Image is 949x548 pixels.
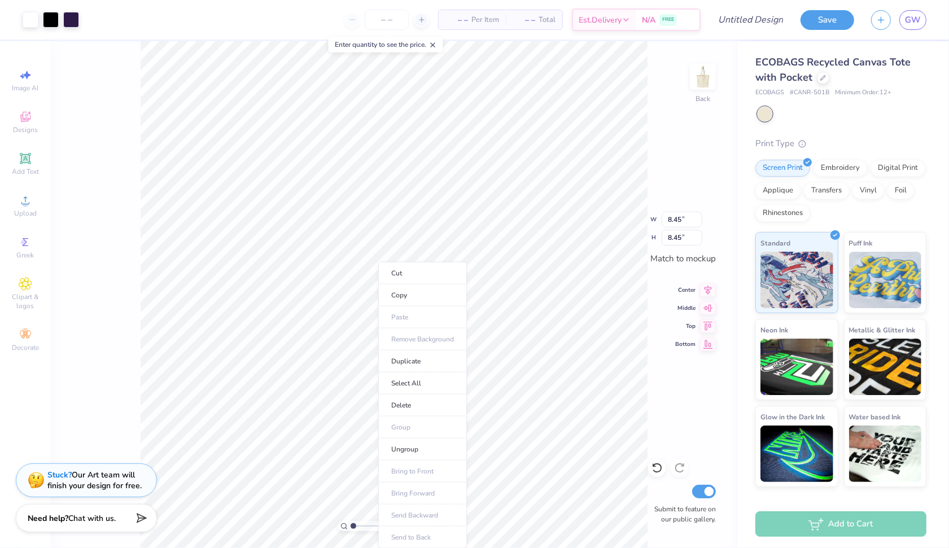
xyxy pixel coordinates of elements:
span: Bottom [675,340,696,348]
span: Per Item [471,14,499,26]
span: Chat with us. [68,513,116,524]
span: Middle [675,304,696,312]
div: Screen Print [755,160,810,177]
img: Neon Ink [760,339,833,395]
div: Digital Print [871,160,925,177]
li: Select All [378,372,467,394]
div: Transfers [804,182,849,199]
li: Cut [378,262,467,284]
strong: Need help? [28,513,68,524]
span: Greek [17,251,34,260]
span: Image AI [12,84,39,93]
input: – – [365,10,409,30]
span: Upload [14,209,37,218]
span: Add Text [12,167,39,176]
span: Minimum Order: 12 + [835,88,891,98]
a: GW [899,10,926,30]
div: Back [696,94,710,104]
div: Print Type [755,137,926,150]
label: Submit to feature on our public gallery. [648,504,716,524]
span: – – [445,14,468,26]
li: Ungroup [378,439,467,461]
img: Puff Ink [849,252,922,308]
span: Top [675,322,696,330]
div: Applique [755,182,801,199]
span: ECOBAGS [755,88,784,98]
li: Copy [378,284,467,306]
span: N/A [642,14,655,26]
img: Metallic & Glitter Ink [849,339,922,395]
span: Puff Ink [849,237,873,249]
span: Standard [760,237,790,249]
li: Duplicate [378,350,467,372]
span: Est. Delivery [579,14,622,26]
img: Glow in the Dark Ink [760,426,833,482]
img: Water based Ink [849,426,922,482]
div: Vinyl [852,182,884,199]
span: Clipart & logos [6,292,45,310]
span: Glow in the Dark Ink [760,411,825,423]
strong: Stuck? [47,470,72,480]
span: GW [905,14,921,27]
div: Foil [887,182,914,199]
button: Save [801,10,854,30]
span: # CANR-501B [790,88,829,98]
div: Our Art team will finish your design for free. [47,470,142,491]
div: Enter quantity to see the price. [329,37,443,52]
span: Center [675,286,696,294]
span: Decorate [12,343,39,352]
span: Water based Ink [849,411,901,423]
input: Untitled Design [709,8,792,31]
span: – – [513,14,535,26]
li: Delete [378,394,467,417]
img: Standard [760,252,833,308]
div: Rhinestones [755,205,810,222]
span: Total [539,14,556,26]
span: Metallic & Glitter Ink [849,324,916,336]
span: FREE [662,16,674,24]
span: Designs [13,125,38,134]
span: Neon Ink [760,324,788,336]
img: Back [692,65,714,88]
div: Embroidery [814,160,867,177]
span: ECOBAGS Recycled Canvas Tote with Pocket [755,55,911,84]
